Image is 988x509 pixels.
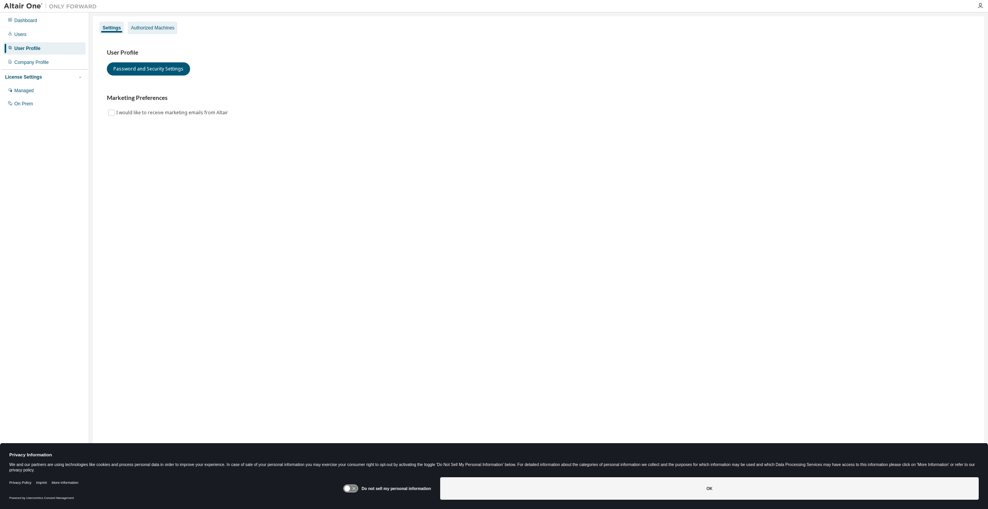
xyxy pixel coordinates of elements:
[116,108,230,117] label: I would like to receive marketing emails from Altair
[14,31,26,38] div: Users
[4,2,101,10] img: Altair One
[14,101,33,107] div: On Prem
[14,45,40,52] div: User Profile
[107,62,190,76] button: Password and Security Settings
[103,25,121,31] div: Settings
[131,25,174,31] div: Authorized Machines
[5,74,42,80] div: License Settings
[14,88,34,94] div: Managed
[107,49,970,57] h3: User Profile
[14,17,37,24] div: Dashboard
[14,59,49,65] div: Company Profile
[107,94,970,102] h3: Marketing Preferences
